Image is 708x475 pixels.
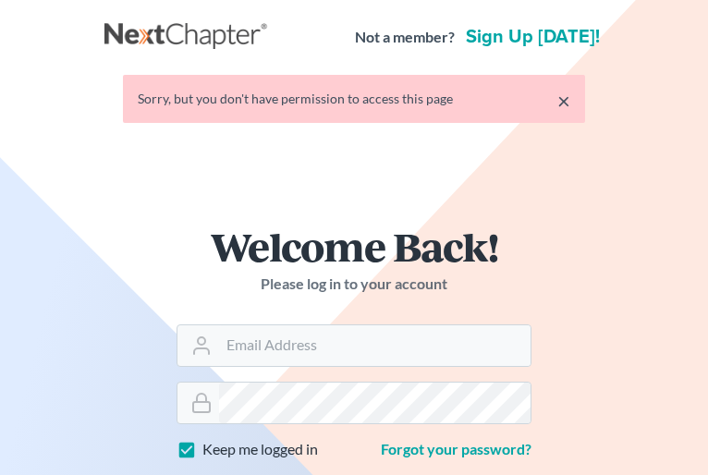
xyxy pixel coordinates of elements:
a: Forgot your password? [381,440,531,457]
a: × [557,90,570,112]
label: Keep me logged in [202,439,318,460]
div: Sorry, but you don't have permission to access this page [138,90,570,108]
h1: Welcome Back! [177,226,531,266]
input: Email Address [219,325,531,366]
strong: Not a member? [355,27,455,48]
p: Please log in to your account [177,274,531,295]
a: Sign up [DATE]! [462,28,604,46]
